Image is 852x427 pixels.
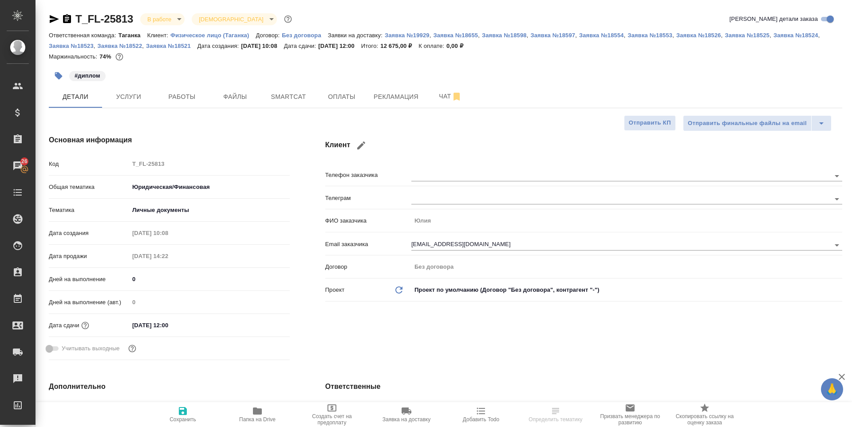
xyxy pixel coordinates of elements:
[161,91,203,102] span: Работы
[75,13,133,25] a: T_FL-25813
[433,32,478,39] p: Заявка №18655
[62,14,72,24] button: Скопировать ссылку
[49,135,290,145] h4: Основная информация
[369,402,444,427] button: Заявка на доставку
[683,115,812,131] button: Отправить финальные файлы на email
[530,32,575,39] p: Заявка №18597
[446,43,470,49] p: 0,00 ₽
[593,402,667,427] button: Призвать менеджера по развитию
[54,91,97,102] span: Детали
[282,13,294,25] button: Доп статусы указывают на важность/срочность заказа
[328,32,385,39] p: Заявки на доставку:
[411,282,842,298] div: Проект по умолчанию (Договор "Без договора", контрагент "-")
[624,115,676,131] button: Отправить КП
[129,319,207,332] input: ✎ Введи что-нибудь
[530,31,575,40] button: Заявка №18597
[2,155,33,177] a: 26
[821,378,843,400] button: 🙏
[129,157,290,170] input: Пустое поле
[676,31,721,40] button: Заявка №18526
[325,262,411,271] p: Договор
[49,321,79,330] p: Дата сдачи
[196,16,266,23] button: [DEMOGRAPHIC_DATA]
[241,43,284,49] p: [DATE] 10:08
[725,32,769,39] p: Заявка №18525
[282,31,328,39] a: Без договора
[300,413,364,426] span: Создать счет на предоплату
[721,32,725,39] p: ,
[374,91,418,102] span: Рекламация
[624,32,628,39] p: ,
[451,91,462,102] svg: Отписаться
[147,32,170,39] p: Клиент:
[49,298,129,307] p: Дней на выполнение (авт.)
[98,43,142,49] p: Заявка №18522
[575,32,579,39] p: ,
[430,32,434,39] p: ,
[49,381,290,392] h4: Дополнительно
[482,31,527,40] button: Заявка №18598
[49,275,129,284] p: Дней на выполнение
[142,43,146,49] p: ,
[824,380,840,399] span: 🙏
[79,320,91,331] button: Если добавить услуги и заполнить их объемом, то дата рассчитается автоматически
[725,31,769,40] button: Заявка №18525
[598,413,662,426] span: Призвать менеджера по развитию
[192,13,276,25] div: В работе
[478,32,482,39] p: ,
[94,43,98,49] p: ,
[99,53,113,60] p: 74%
[385,32,430,39] p: Заявка №19929
[126,343,138,354] button: Выбери, если сб и вс нужно считать рабочими днями для выполнения заказа.
[129,180,290,195] div: Юридическая/Финансовая
[325,240,411,249] p: Email заказчика
[170,416,196,423] span: Сохранить
[325,171,411,180] p: Телефон заказчика
[267,91,310,102] span: Smartcat
[676,32,721,39] p: Заявка №18526
[579,31,624,40] button: Заявка №18554
[282,32,328,39] p: Без договора
[256,32,282,39] p: Договор:
[627,32,672,39] p: Заявка №18553
[170,32,256,39] p: Физическое лицо (Таганка)
[688,118,807,129] span: Отправить финальные файлы на email
[75,71,100,80] p: #диплом
[170,31,256,39] a: Физическое лицо (Таганка)
[129,227,207,239] input: Пустое поле
[49,252,129,261] p: Дата продажи
[49,43,94,49] p: Заявка №18523
[667,402,742,427] button: Скопировать ссылку на оценку заказа
[49,42,94,51] button: Заявка №18523
[672,32,676,39] p: ,
[320,91,363,102] span: Оплаты
[579,32,624,39] p: Заявка №18554
[146,402,220,427] button: Сохранить
[49,206,129,215] p: Тематика
[129,296,290,309] input: Пустое поле
[16,157,33,166] span: 26
[49,14,59,24] button: Скопировать ссылку для ЯМессенджера
[146,42,197,51] button: Заявка №18521
[318,43,361,49] p: [DATE] 12:00
[629,118,671,128] span: Отправить КП
[361,43,380,49] p: Итого:
[773,32,818,39] p: Заявка №18524
[325,194,411,203] p: Телеграм
[49,183,129,192] p: Общая тематика
[49,66,68,86] button: Добавить тэг
[411,214,842,227] input: Пустое поле
[284,43,318,49] p: Дата сдачи:
[831,170,843,182] button: Open
[730,15,818,24] span: [PERSON_NAME] детали заказа
[831,239,843,251] button: Open
[114,51,125,63] button: 2694.19 RUB;
[433,31,478,40] button: Заявка №18655
[325,381,842,392] h4: Ответственные
[107,91,150,102] span: Услуги
[527,32,531,39] p: ,
[62,344,120,353] span: Учитывать выходные
[49,160,129,168] p: Код
[418,43,446,49] p: К оплате:
[627,31,672,40] button: Заявка №18553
